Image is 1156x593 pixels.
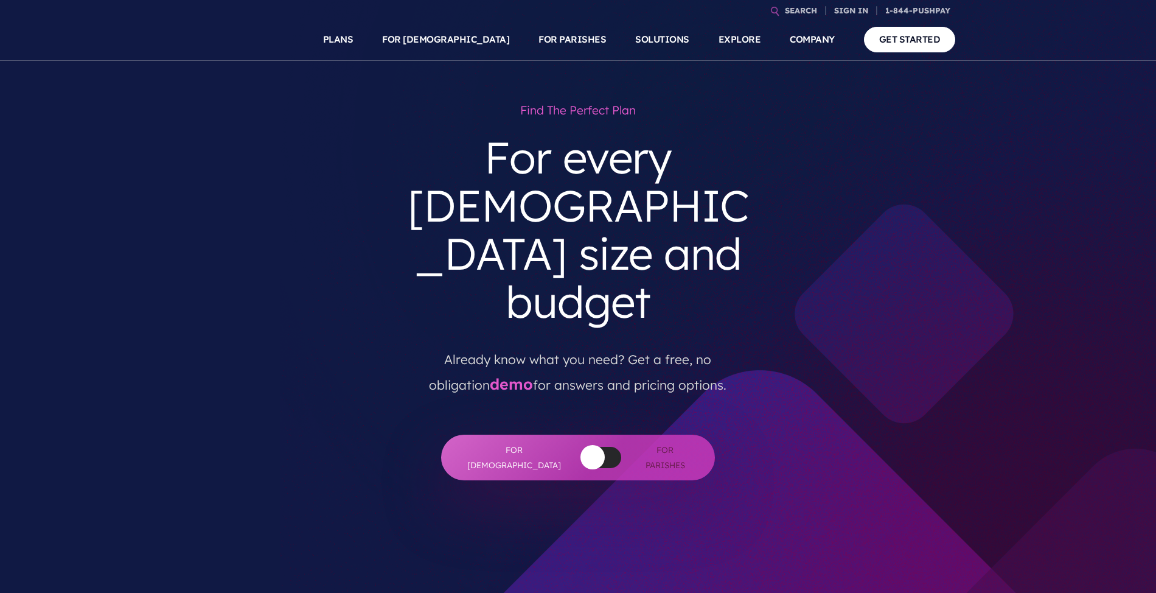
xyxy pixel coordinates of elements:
a: EXPLORE [719,18,761,61]
p: Already know what you need? Get a free, no obligation for answers and pricing options. [403,336,753,398]
span: For [DEMOGRAPHIC_DATA] [465,443,563,472]
span: For Parishes [639,443,691,472]
a: FOR PARISHES [538,18,606,61]
a: demo [490,374,533,393]
a: FOR [DEMOGRAPHIC_DATA] [382,18,509,61]
h1: Find the perfect plan [394,97,762,124]
a: PLANS [323,18,353,61]
a: GET STARTED [864,27,956,52]
h3: For every [DEMOGRAPHIC_DATA] size and budget [394,124,762,336]
a: SOLUTIONS [635,18,689,61]
a: COMPANY [790,18,835,61]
